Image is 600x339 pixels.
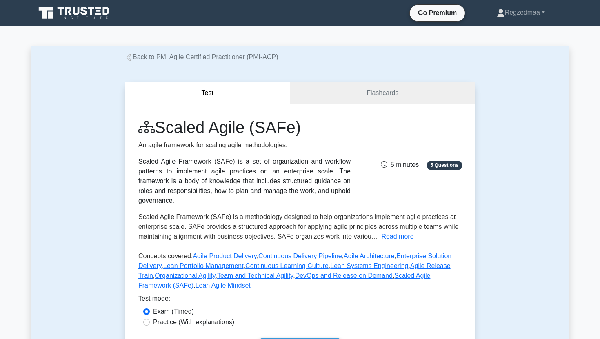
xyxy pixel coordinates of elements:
span: 5 minutes [381,161,419,168]
div: Test mode: [138,294,462,307]
a: Regzedmaa [477,4,564,21]
div: Scaled Agile Framework (SAFe) is a set of organization and workflow patterns to implement agile p... [138,157,351,206]
a: DevOps and Release on Demand [295,272,393,279]
label: Exam (Timed) [153,307,194,317]
a: Go Premium [413,8,462,18]
a: Agile Release Train [138,262,451,279]
a: Continuous Learning Culture [245,262,329,269]
label: Practice (With explanations) [153,317,234,327]
button: Read more [381,232,413,242]
a: Flashcards [290,82,475,105]
a: Continuous Delivery Pipeline [258,253,342,259]
a: Back to PMI Agile Certified Practitioner (PMI-ACP) [125,53,278,60]
a: Team and Technical Agility [217,272,293,279]
p: An agile framework for scaling agile methodologies. [138,140,351,150]
a: Agile Product Delivery [193,253,256,259]
a: Organizational Agility [155,272,215,279]
a: Lean Systems Engineering [330,262,408,269]
a: Lean Agile Mindset [196,282,251,289]
span: 5 Questions [427,161,462,169]
p: Concepts covered: , , , , , , , , , , , , [138,251,462,294]
h1: Scaled Agile (SAFe) [138,117,351,137]
a: Lean Portfolio Management [163,262,244,269]
span: Scaled Agile Framework (SAFe) is a methodology designed to help organizations implement agile pra... [138,213,458,240]
button: Test [125,82,290,105]
a: Agile Architecture [344,253,395,259]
